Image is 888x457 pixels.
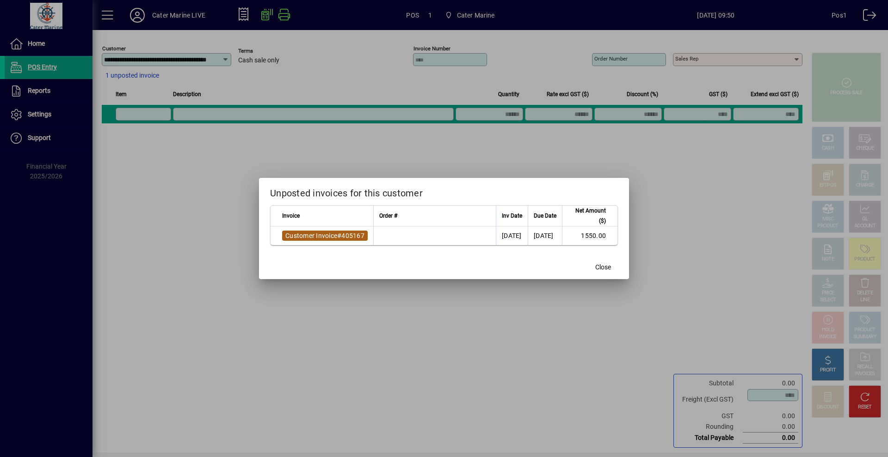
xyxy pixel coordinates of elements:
[534,211,556,221] span: Due Date
[595,262,611,272] span: Close
[528,226,562,245] td: [DATE]
[285,232,337,239] span: Customer Invoice
[496,226,528,245] td: [DATE]
[259,178,629,205] h2: Unposted invoices for this customer
[282,231,368,241] a: Customer Invoice#405167
[588,259,618,275] button: Close
[502,211,522,221] span: Inv Date
[568,206,606,226] span: Net Amount ($)
[341,232,364,239] span: 405167
[562,226,617,245] td: 1550.00
[282,211,300,221] span: Invoice
[337,232,341,239] span: #
[379,211,397,221] span: Order #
